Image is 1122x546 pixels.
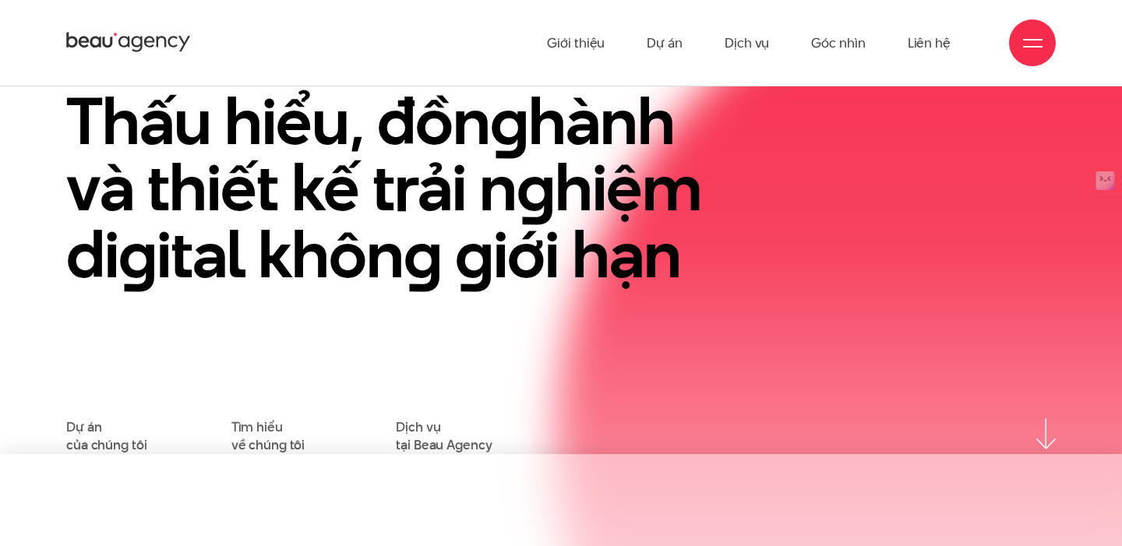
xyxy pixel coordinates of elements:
[396,418,492,453] a: Dịch vụtại Beau Agency
[490,76,528,167] en: g
[404,209,442,300] en: g
[231,418,305,453] a: Tìm hiểuvề chúng tôi
[66,418,146,453] a: Dự áncủa chúng tôi
[66,88,718,288] h1: Thấu hiểu, đồn hành và thiết kế trải n hiệm di ital khôn iới hạn
[455,209,493,300] en: g
[517,142,555,233] en: g
[118,209,157,300] en: g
